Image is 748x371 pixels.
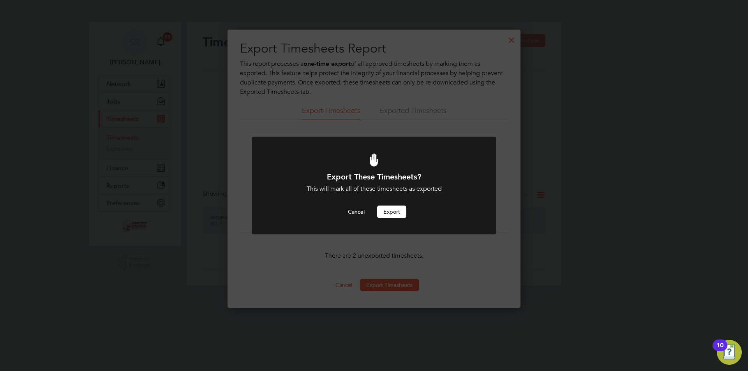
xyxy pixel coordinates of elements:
button: Open Resource Center, 10 new notifications [717,340,742,365]
button: Export [377,206,406,218]
div: 10 [716,345,723,355]
div: This will mark all of these timesheets as exported [273,185,475,193]
h1: Export These Timesheets? [273,172,475,182]
button: Cancel [342,206,371,218]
